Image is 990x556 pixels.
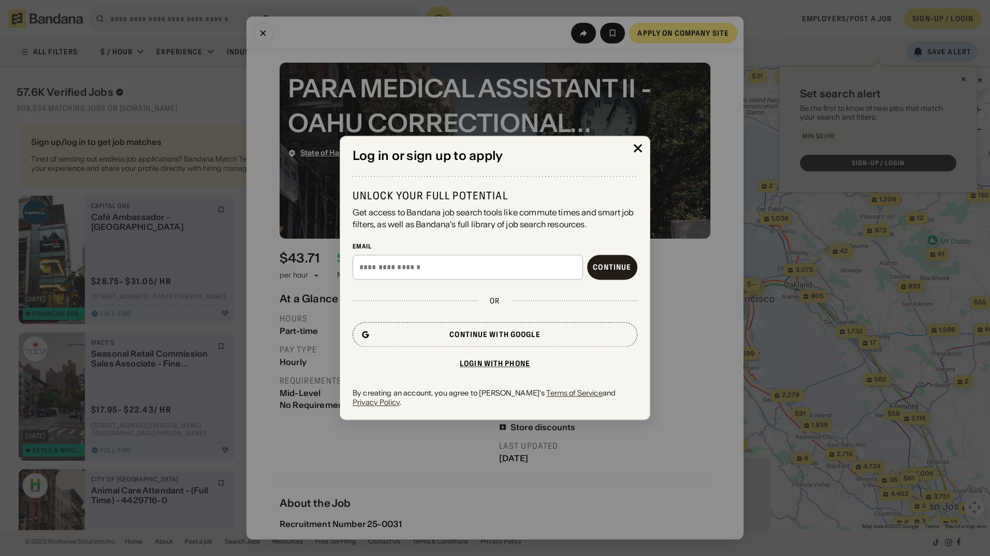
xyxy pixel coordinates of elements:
div: Get access to Bandana job search tools like commute times and smart job filters, as well as Banda... [353,207,637,230]
div: Continue with Google [449,331,540,338]
div: Continue [593,264,631,271]
div: or [490,296,500,305]
a: Privacy Policy [353,398,400,407]
div: Login with phone [460,360,530,367]
div: Log in or sign up to apply [353,149,637,164]
div: Email [353,242,637,251]
a: Terms of Service [546,388,602,398]
div: Unlock your full potential [353,189,637,203]
div: By creating an account, you agree to [PERSON_NAME]'s and . [353,388,637,407]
